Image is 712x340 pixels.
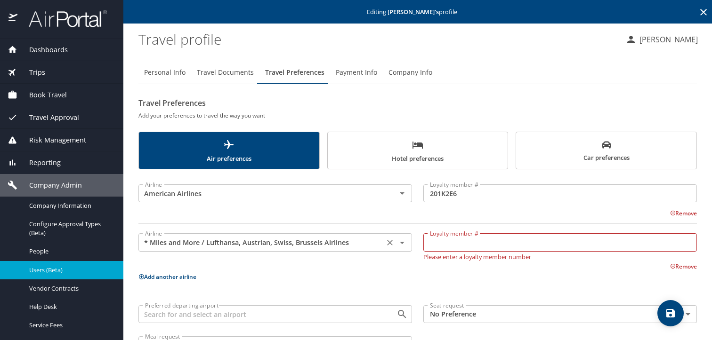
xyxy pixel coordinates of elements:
[396,236,409,249] button: Open
[138,24,618,54] h1: Travel profile
[17,135,86,145] span: Risk Management
[126,9,709,15] p: Editing profile
[141,308,381,320] input: Search for and select an airport
[396,187,409,200] button: Open
[657,300,684,326] button: save
[29,321,112,330] span: Service Fees
[29,201,112,210] span: Company Information
[144,67,186,79] span: Personal Info
[18,9,107,28] img: airportal-logo.png
[522,140,691,163] span: Car preferences
[17,45,68,55] span: Dashboards
[138,95,697,111] h2: Travel Preferences
[17,90,67,100] span: Book Travel
[670,209,697,217] button: Remove
[423,305,697,323] div: No Preference
[396,308,409,321] button: Open
[388,67,432,79] span: Company Info
[8,9,18,28] img: icon-airportal.png
[336,67,377,79] span: Payment Info
[145,139,314,164] span: Air preferences
[17,158,61,168] span: Reporting
[265,67,324,79] span: Travel Preferences
[17,112,79,123] span: Travel Approval
[138,61,697,84] div: Profile
[141,236,381,248] input: Select an Airline
[29,220,112,237] span: Configure Approval Types (Beta)
[333,139,502,164] span: Hotel preferences
[670,262,697,270] button: Remove
[622,31,702,48] button: [PERSON_NAME]
[29,266,112,275] span: Users (Beta)
[29,284,112,293] span: Vendor Contracts
[17,67,45,78] span: Trips
[138,273,196,281] button: Add another airline
[141,187,381,199] input: Select an Airline
[138,111,697,120] h6: Add your preferences to travel the way you want
[138,132,697,169] div: scrollable force tabs example
[383,236,396,249] button: Clear
[29,302,112,311] span: Help Desk
[637,34,698,45] p: [PERSON_NAME]
[29,247,112,256] span: People
[17,180,82,190] span: Company Admin
[423,252,697,260] p: Please enter a loyalty member number
[388,8,439,16] strong: [PERSON_NAME] 's
[197,67,254,79] span: Travel Documents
